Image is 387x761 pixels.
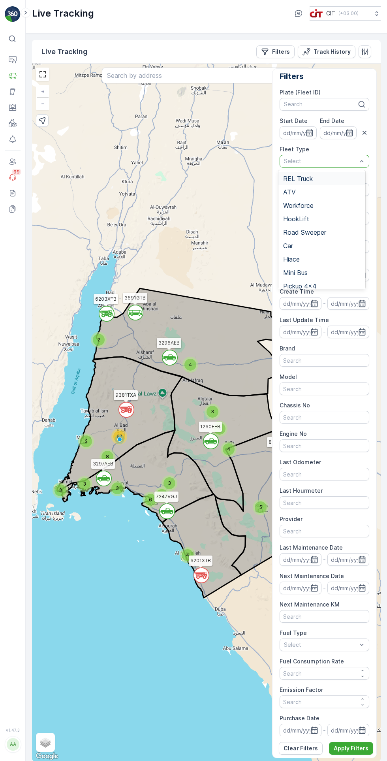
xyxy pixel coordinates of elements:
[283,256,300,263] span: Hiace
[7,738,19,751] div: AA
[211,409,214,414] span: 3
[159,503,175,519] svg: `
[280,695,369,708] input: Search
[41,100,45,107] span: −
[85,438,88,444] span: 2
[323,327,326,337] p: -
[272,48,290,56] p: Filters
[96,471,106,482] div: `
[280,610,369,623] input: Search
[310,6,381,21] button: CIT(+03:00)
[323,299,326,308] p: -
[323,583,326,593] p: -
[280,146,309,153] label: Fleet Type
[283,188,296,196] span: ATV
[106,454,109,460] span: 8
[310,9,323,18] img: cit-logo_pOk6rL0.png
[37,734,54,751] a: Layers
[203,433,213,445] div: `
[118,402,129,414] div: `
[280,582,321,594] input: dd/mm/yyyy
[280,288,314,295] label: Create Time
[259,504,262,510] span: 5
[280,629,307,636] label: Fuel Type
[283,283,316,290] span: Pickup 4x4
[280,70,369,82] h2: Filters
[283,202,314,209] span: Workforce
[280,496,369,509] input: Search
[284,744,318,752] p: Clear Filters
[227,446,230,452] span: 4
[280,601,340,608] label: Next Maintenance KM
[280,658,344,665] label: Fuel Consumption Rate
[279,742,323,755] button: Clear Filters
[41,46,88,57] p: Live Tracking
[280,715,319,721] label: Purchase Date
[280,297,321,310] input: dd/mm/yyyy
[182,357,198,373] div: 4
[283,269,308,276] span: Mini Bus
[327,553,369,566] input: dd/mm/yyyy
[283,242,293,249] span: Car
[59,487,62,493] span: 3
[280,345,295,352] label: Brand
[193,567,204,579] div: `
[280,373,297,380] label: Model
[320,126,357,139] input: dd/mm/yyyy
[77,476,92,492] div: 3
[98,337,100,343] span: 2
[13,169,20,175] p: 99
[162,350,178,365] svg: `
[203,433,219,449] svg: `
[280,553,321,566] input: dd/mm/yyyy
[109,480,125,496] div: 3
[5,6,21,22] img: logo
[149,497,152,503] span: 6
[323,725,326,735] p: -
[218,426,221,431] span: 3
[327,724,369,737] input: dd/mm/yyyy
[159,503,169,515] div: `
[161,492,163,498] span: 2
[100,449,115,465] div: 8
[83,481,86,487] span: 3
[32,7,94,20] p: Live Tracking
[283,229,326,236] span: Road Sweeper
[280,516,302,522] label: Provider
[78,433,94,449] div: 2
[283,215,309,222] span: HookLift
[280,686,323,693] label: Emission Factor
[91,332,107,348] div: 2
[280,487,323,494] label: Last Hourmeter
[102,68,311,83] input: Search by address
[284,157,357,165] p: Select
[5,170,21,185] a: 99
[280,89,321,96] label: Plate (Fleet ID)
[280,126,316,139] input: dd/mm/yyyy
[280,459,321,465] label: Last Odometer
[320,117,344,124] label: End Date
[298,45,355,58] button: Track History
[280,411,369,424] input: Search
[221,441,237,457] div: 4
[180,547,195,563] div: 4
[212,421,227,437] div: 3
[334,744,368,752] p: Apply Filters
[280,117,308,124] label: Start Date
[284,641,357,649] p: Select
[118,402,134,418] svg: `
[116,485,119,491] span: 3
[329,742,373,755] button: Apply Filters
[111,429,127,445] div: 67
[99,306,115,322] svg: `
[253,499,269,515] div: 5
[116,433,122,439] span: 67
[154,487,170,503] div: 2
[96,471,112,486] svg: `
[186,552,189,558] span: 4
[327,582,369,594] input: dd/mm/yyyy
[283,175,313,182] span: REL Truck
[37,68,49,80] a: View Fullscreen
[280,573,344,579] label: Next Maintenance Date
[53,482,68,498] div: 3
